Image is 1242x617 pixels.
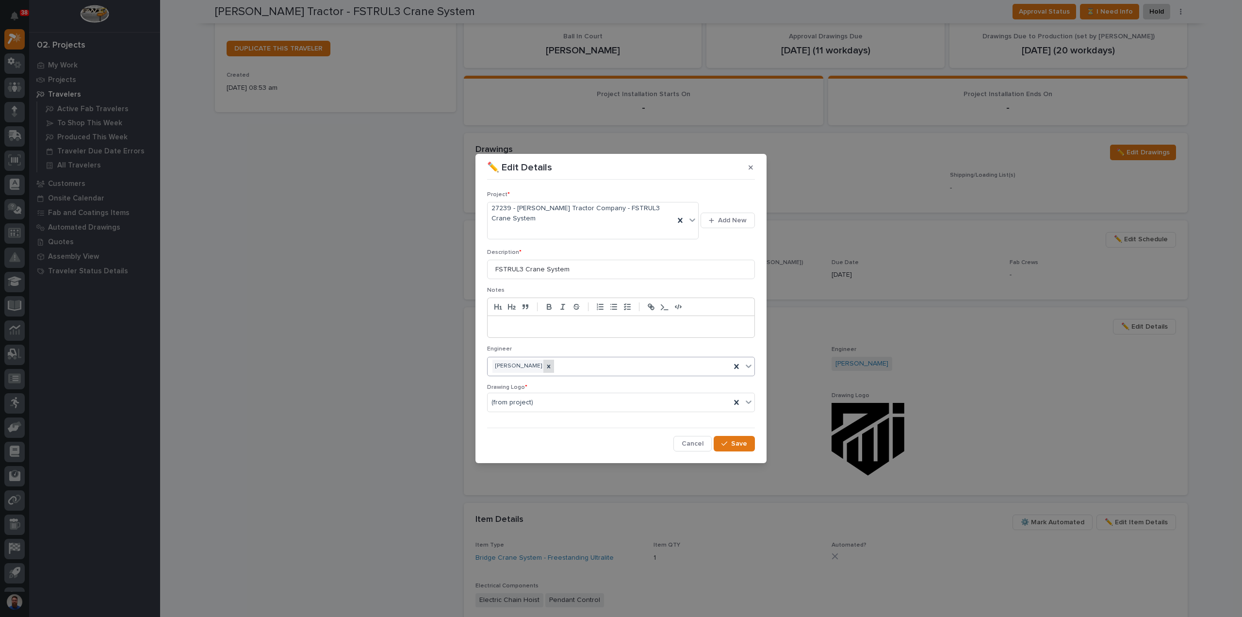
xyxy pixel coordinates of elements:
span: 27239 - [PERSON_NAME] Tractor Company - FSTRUL3 Crane System [491,203,670,224]
p: ✏️ Edit Details [487,162,552,173]
span: Add New [718,216,747,225]
span: Project [487,192,510,198]
div: [PERSON_NAME] [492,360,543,373]
span: Cancel [682,439,703,448]
button: Add New [701,213,755,228]
span: Description [487,250,522,255]
span: Drawing Logo [487,384,527,390]
span: Engineer [487,346,512,352]
button: Save [714,436,755,451]
button: Cancel [673,436,712,451]
span: (from project) [491,398,533,408]
span: Notes [487,287,505,293]
span: Save [731,439,747,448]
